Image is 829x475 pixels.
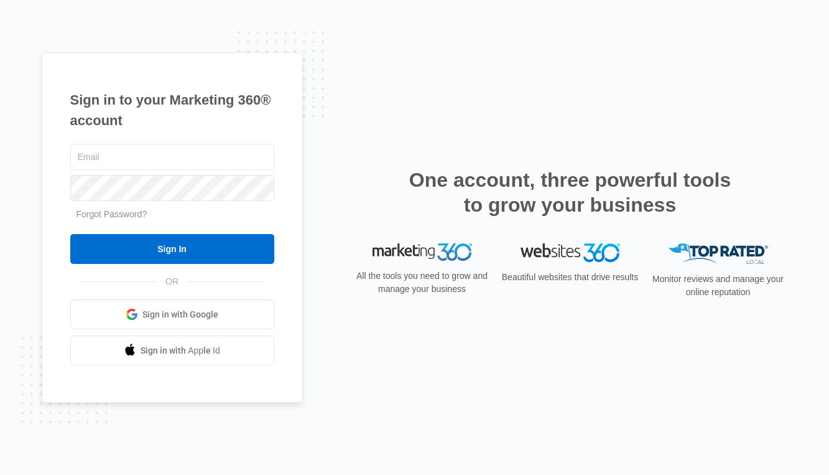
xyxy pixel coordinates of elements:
p: Monitor reviews and manage your online reputation [649,273,788,299]
img: Marketing 360 [373,243,472,261]
a: Sign in with Google [70,299,274,329]
span: Sign in with Apple Id [141,344,220,357]
span: Sign in with Google [142,308,218,321]
input: Email [70,144,274,170]
h1: Sign in to your Marketing 360® account [70,90,274,131]
img: Top Rated Local [669,243,768,264]
h2: One account, three powerful tools to grow your business [405,167,735,217]
img: Websites 360 [521,243,620,261]
input: Sign In [70,234,274,264]
span: OR [157,275,187,288]
p: All the tools you need to grow and manage your business [353,270,492,296]
p: Beautiful websites that drive results [501,271,640,284]
a: Sign in with Apple Id [70,336,274,365]
a: Forgot Password? [76,209,147,219]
